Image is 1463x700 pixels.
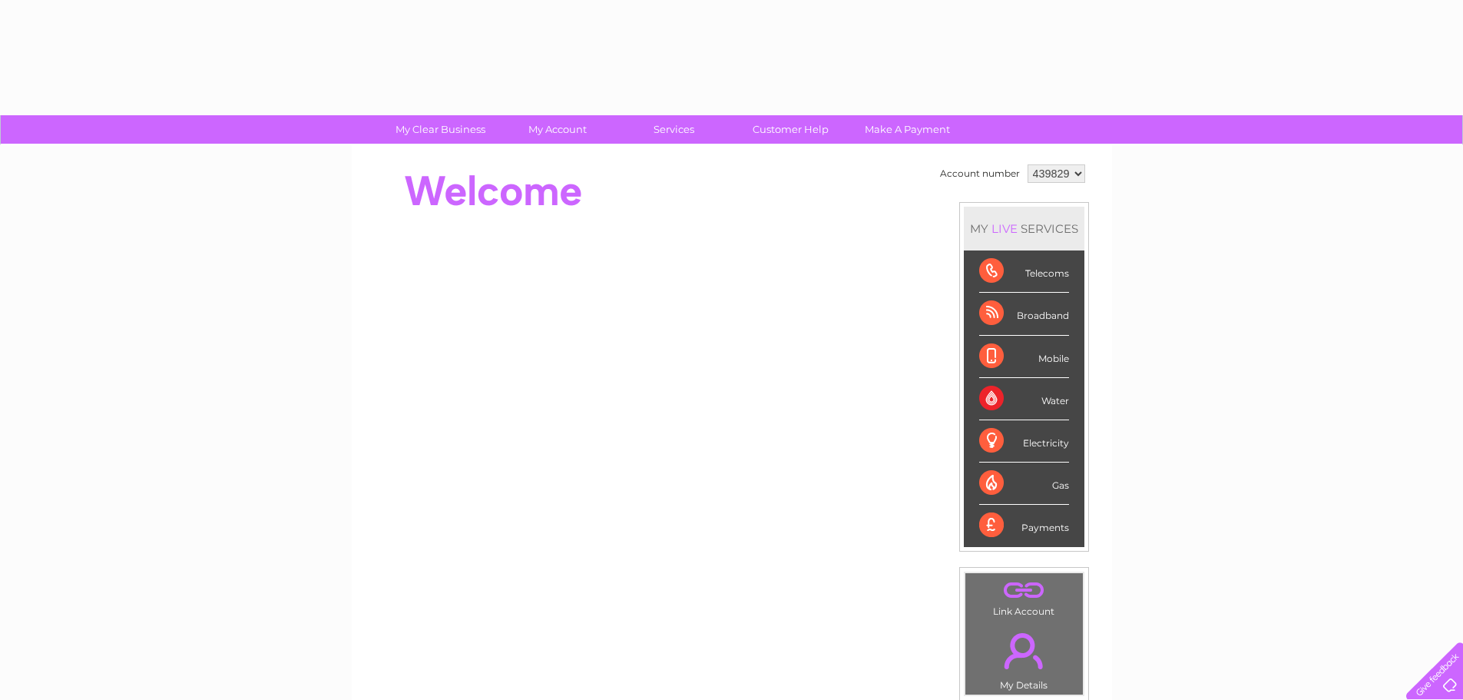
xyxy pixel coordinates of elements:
[611,115,737,144] a: Services
[965,572,1084,621] td: Link Account
[979,293,1069,335] div: Broadband
[979,378,1069,420] div: Water
[494,115,621,144] a: My Account
[979,336,1069,378] div: Mobile
[727,115,854,144] a: Customer Help
[988,221,1021,236] div: LIVE
[965,620,1084,695] td: My Details
[979,463,1069,505] div: Gas
[844,115,971,144] a: Make A Payment
[979,250,1069,293] div: Telecoms
[964,207,1084,250] div: MY SERVICES
[979,420,1069,463] div: Electricity
[377,115,504,144] a: My Clear Business
[969,624,1079,678] a: .
[936,161,1024,187] td: Account number
[979,505,1069,546] div: Payments
[969,577,1079,604] a: .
